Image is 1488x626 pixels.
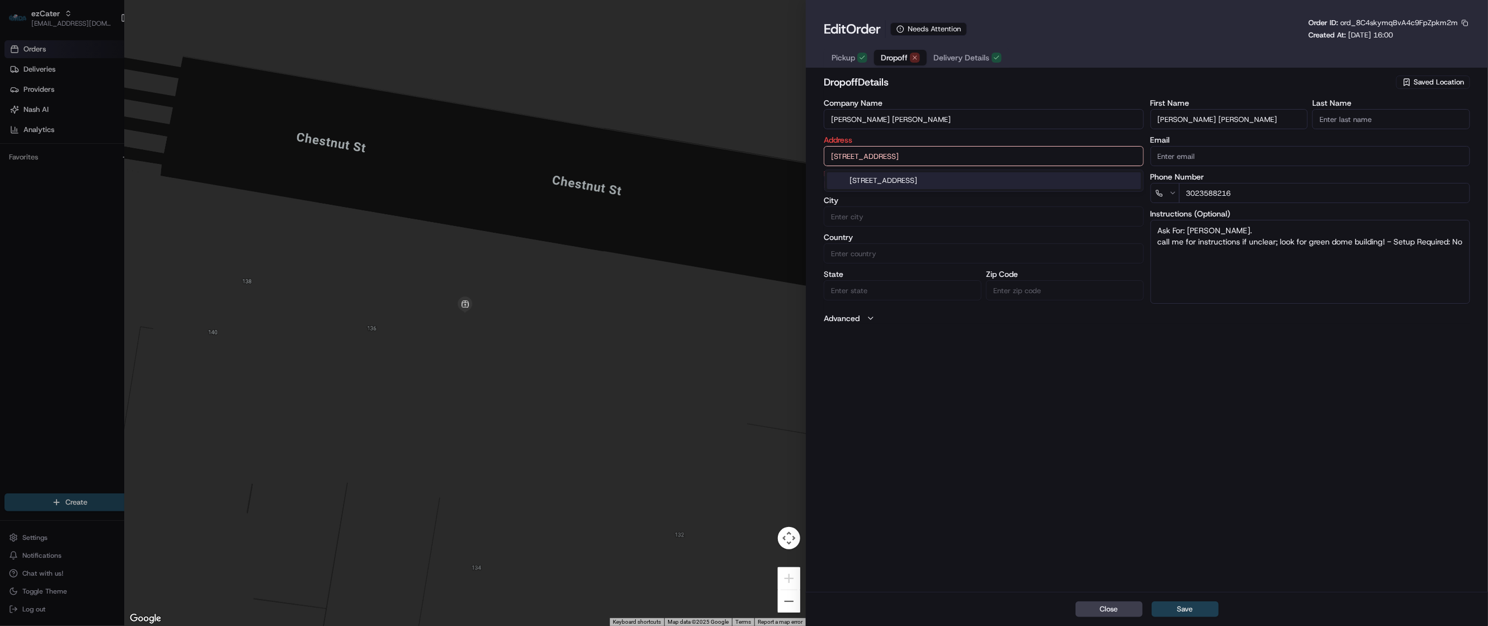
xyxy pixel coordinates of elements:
[824,168,1143,190] p: Failed to parse provided dropoff address '[PERSON_NAME][GEOGRAPHIC_DATA][PERSON_NAME][PERSON_NAME...
[1414,77,1464,87] span: Saved Location
[1308,18,1458,28] p: Order ID:
[1396,74,1470,90] button: Saved Location
[95,164,104,173] div: 💻
[127,611,164,626] img: Google
[824,313,1470,324] button: Advanced
[824,196,1143,204] label: City
[824,146,1143,166] input: Enter address
[1151,99,1308,107] label: First Name
[824,206,1143,227] input: Enter city
[1151,220,1470,304] textarea: Ask For: [PERSON_NAME]. call me for instructions if unclear; look for green dome building! - Setu...
[824,74,1394,90] h2: dropoff Details
[824,233,1143,241] label: Country
[1151,210,1470,218] label: Instructions (Optional)
[1151,109,1308,129] input: Enter first name
[1348,30,1393,40] span: [DATE] 16:00
[11,12,34,34] img: Nash
[778,567,800,590] button: Zoom in
[38,119,142,128] div: We're available if you need us!
[111,190,135,199] span: Pylon
[824,280,982,300] input: Enter state
[7,158,90,178] a: 📗Knowledge Base
[933,52,989,63] span: Delivery Details
[1151,146,1470,166] input: Enter email
[986,280,1144,300] input: Enter zip code
[778,590,800,613] button: Zoom out
[824,109,1143,129] input: Enter company name
[827,172,1141,189] div: [STREET_ADDRESS]
[832,52,855,63] span: Pickup
[1312,109,1470,129] input: Enter last name
[824,170,1144,192] div: Suggestions
[38,107,184,119] div: Start new chat
[824,136,1143,144] label: Address
[986,270,1144,278] label: Zip Code
[1312,99,1470,107] label: Last Name
[79,190,135,199] a: Powered byPylon
[1076,601,1143,617] button: Close
[824,243,1143,263] input: Enter country
[890,22,967,36] div: Needs Attention
[846,20,881,38] span: Order
[668,619,729,625] span: Map data ©2025 Google
[824,99,1143,107] label: Company Name
[735,619,751,625] a: Terms (opens in new tab)
[11,45,204,63] p: Welcome 👋
[1151,173,1470,181] label: Phone Number
[11,107,31,128] img: 1736555255976-a54dd68f-1ca7-489b-9aae-adbdc363a1c4
[90,158,184,178] a: 💻API Documentation
[22,163,86,174] span: Knowledge Base
[11,164,20,173] div: 📗
[881,52,908,63] span: Dropoff
[1151,136,1470,144] label: Email
[190,111,204,124] button: Start new chat
[1340,18,1458,27] span: ord_8C4skymqBvA4c9FpZpkm2m
[29,73,185,84] input: Clear
[824,270,982,278] label: State
[1179,183,1470,203] input: Enter phone number
[1308,30,1393,40] p: Created At:
[824,20,881,38] h1: Edit
[758,619,802,625] a: Report a map error
[106,163,180,174] span: API Documentation
[613,618,661,626] button: Keyboard shortcuts
[127,611,164,626] a: Open this area in Google Maps (opens a new window)
[824,313,860,324] label: Advanced
[1152,601,1219,617] button: Save
[778,527,800,549] button: Map camera controls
